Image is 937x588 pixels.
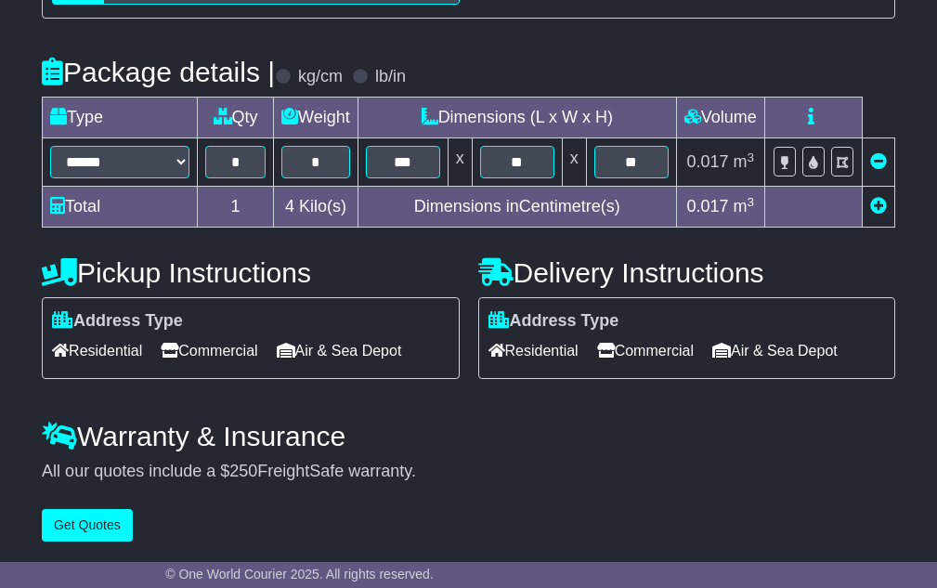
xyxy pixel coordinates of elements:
label: Address Type [52,311,183,332]
td: x [562,138,586,187]
span: m [734,197,755,216]
span: Commercial [161,336,257,365]
span: Air & Sea Depot [277,336,402,365]
label: Address Type [488,311,619,332]
button: Get Quotes [42,509,133,542]
td: Weight [274,98,358,138]
a: Remove this item [870,152,887,171]
span: Commercial [597,336,694,365]
h4: Package details | [42,57,275,87]
td: x [448,138,472,187]
td: Kilo(s) [274,187,358,228]
h4: Warranty & Insurance [42,421,895,451]
span: 0.017 [687,197,729,216]
td: Dimensions (L x W x H) [358,98,676,138]
h4: Delivery Instructions [478,257,895,288]
span: Residential [488,336,579,365]
td: Qty [198,98,274,138]
td: Volume [676,98,764,138]
h4: Pickup Instructions [42,257,459,288]
span: m [734,152,755,171]
td: 1 [198,187,274,228]
span: 0.017 [687,152,729,171]
td: Type [43,98,198,138]
td: Dimensions in Centimetre(s) [358,187,676,228]
sup: 3 [748,150,755,164]
td: Total [43,187,198,228]
span: 250 [229,462,257,480]
sup: 3 [748,195,755,209]
div: All our quotes include a $ FreightSafe warranty. [42,462,895,482]
span: Air & Sea Depot [712,336,838,365]
label: lb/in [375,67,406,87]
span: 4 [285,197,294,216]
span: © One World Courier 2025. All rights reserved. [165,567,434,581]
label: kg/cm [298,67,343,87]
span: Residential [52,336,142,365]
a: Add new item [870,197,887,216]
